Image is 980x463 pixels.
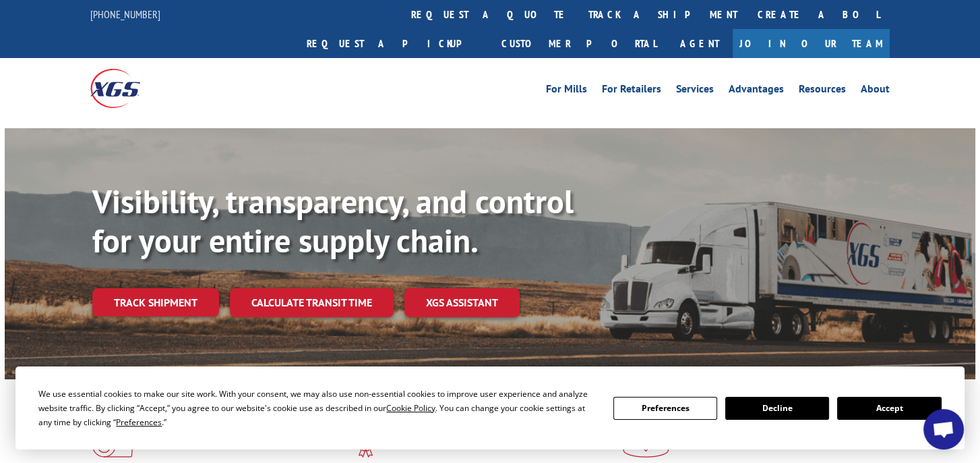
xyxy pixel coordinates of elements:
button: Decline [725,397,829,420]
div: Cookie Consent Prompt [16,366,964,450]
a: Join Our Team [733,29,890,58]
a: Advantages [729,84,784,99]
a: Services [676,84,714,99]
div: We use essential cookies to make our site work. With your consent, we may also use non-essential ... [38,387,596,429]
a: Customer Portal [491,29,667,58]
a: Agent [667,29,733,58]
a: Track shipment [92,288,219,317]
a: XGS ASSISTANT [404,288,520,317]
span: Preferences [116,416,162,428]
button: Preferences [613,397,717,420]
a: Request a pickup [297,29,491,58]
a: For Mills [546,84,587,99]
div: Open chat [923,409,964,450]
button: Accept [837,397,941,420]
a: About [861,84,890,99]
a: Calculate transit time [230,288,394,317]
a: Resources [799,84,846,99]
a: For Retailers [602,84,661,99]
b: Visibility, transparency, and control for your entire supply chain. [92,180,574,261]
span: Cookie Policy [386,402,435,414]
a: [PHONE_NUMBER] [90,7,160,21]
